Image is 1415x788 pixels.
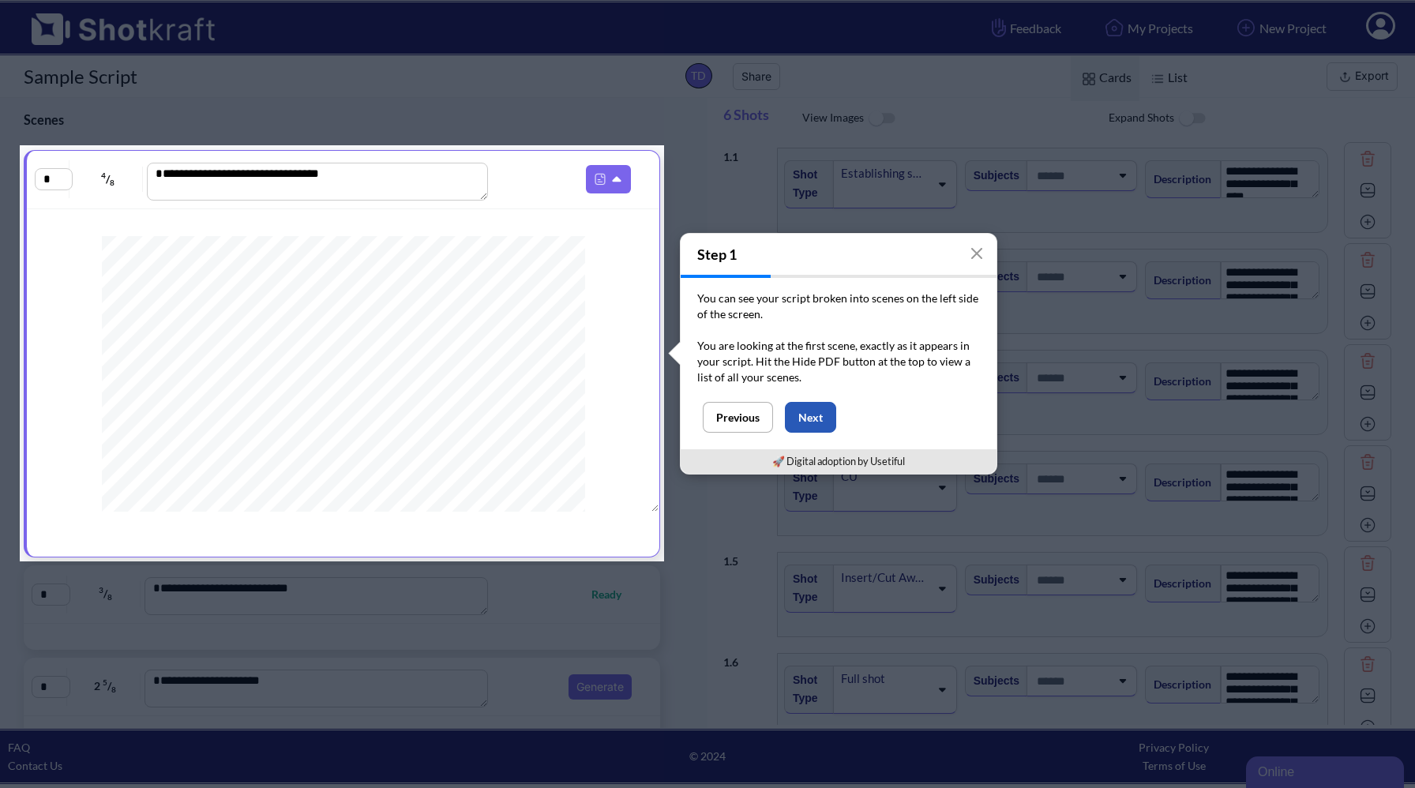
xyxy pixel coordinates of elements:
[697,338,980,385] p: You are looking at the first scene, exactly as it appears in your script. Hit the Hide PDF button...
[697,291,980,338] p: You can see your script broken into scenes on the left side of the screen.
[772,455,905,467] a: 🚀 Digital adoption by Usetiful
[681,234,997,275] h4: Step 1
[73,167,143,192] span: /
[785,402,836,433] button: Next
[590,169,610,189] img: Pdf Icon
[12,9,146,28] div: Online
[703,402,773,433] button: Previous
[101,171,106,180] span: 4
[110,178,114,187] span: 8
